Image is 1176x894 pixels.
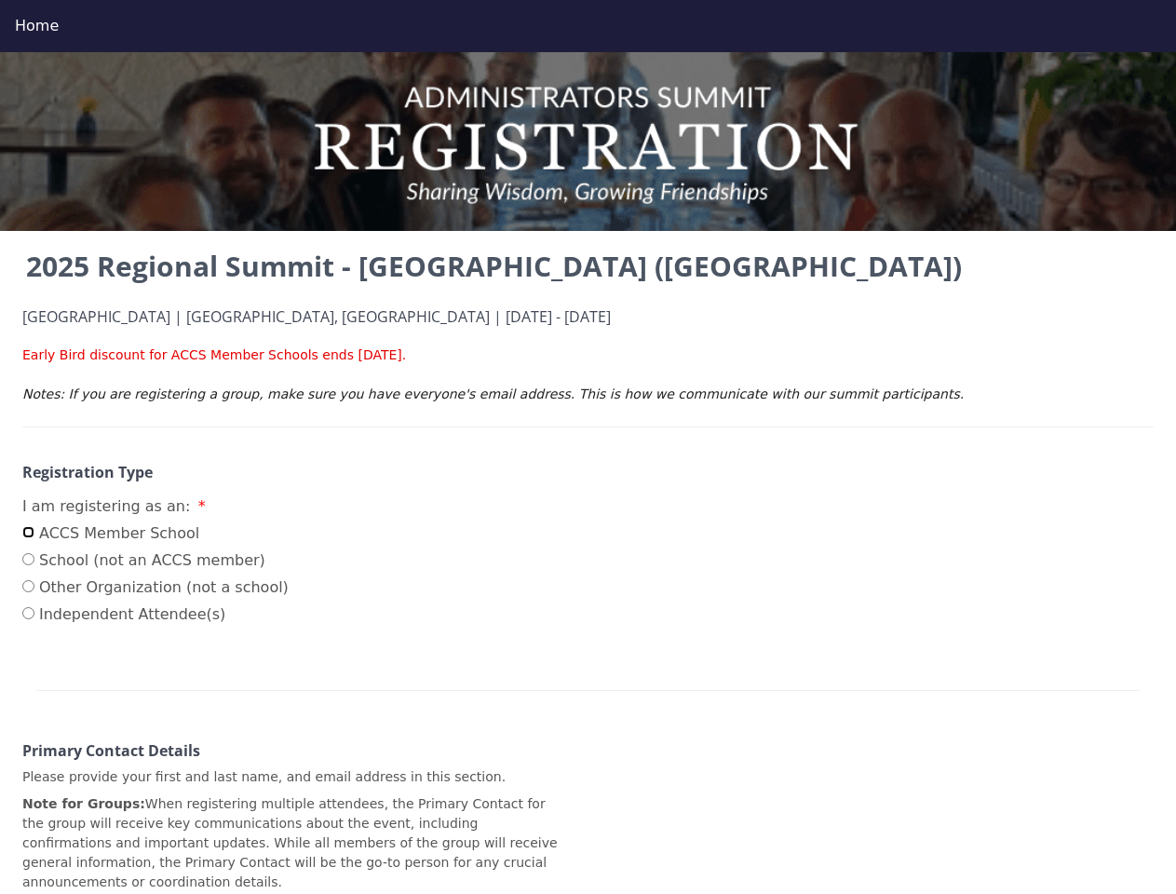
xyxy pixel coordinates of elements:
label: Other Organization (not a school) [22,576,289,599]
label: ACCS Member School [22,522,289,545]
label: Independent Attendee(s) [22,603,289,626]
div: Home [15,15,1161,37]
input: Other Organization (not a school) [22,580,34,592]
input: ACCS Member School [22,526,34,538]
span: Early Bird discount for ACCS Member Schools ends [DATE]. [22,347,406,362]
p: When registering multiple attendees, the Primary Contact for the group will receive key communica... [22,794,559,892]
span: I am registering as an: [22,497,190,515]
input: Independent Attendee(s) [22,607,34,619]
label: School (not an ACCS member) [22,549,289,572]
h4: [GEOGRAPHIC_DATA] | [GEOGRAPHIC_DATA], [GEOGRAPHIC_DATA] | [DATE] - [DATE] [22,309,1154,326]
strong: Primary Contact Details [22,740,200,761]
input: School (not an ACCS member) [22,553,34,565]
strong: Note for Groups: [22,796,145,811]
h2: 2025 Regional Summit - [GEOGRAPHIC_DATA] ([GEOGRAPHIC_DATA]) [22,246,1154,287]
p: Please provide your first and last name, and email address in this section. [22,767,559,787]
em: Notes: If you are registering a group, make sure you have everyone's email address. This is how w... [22,386,964,401]
strong: Registration Type [22,462,153,482]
